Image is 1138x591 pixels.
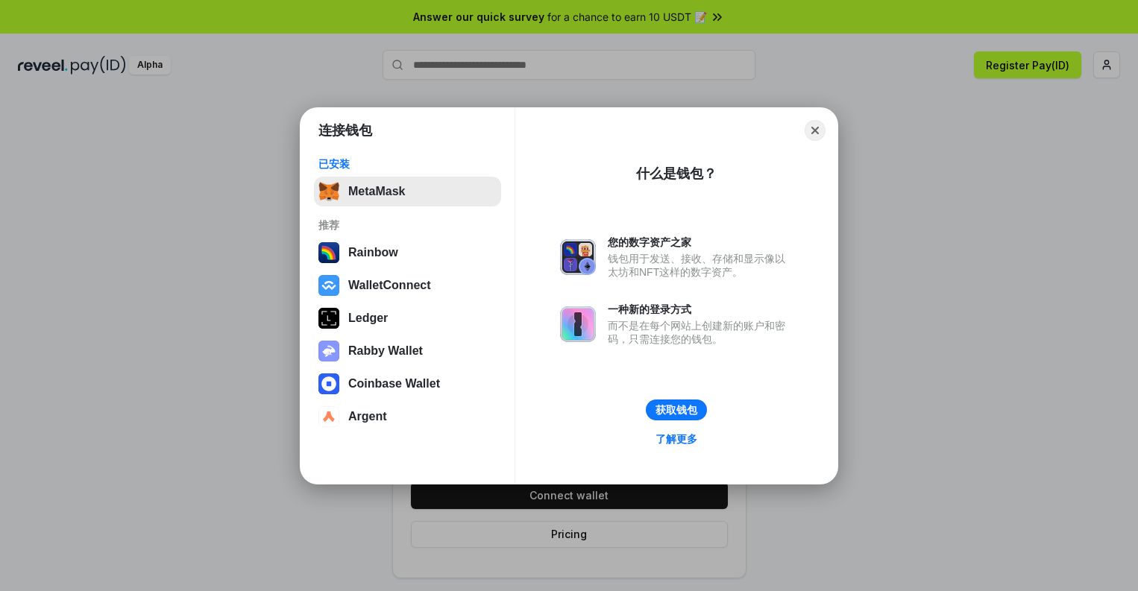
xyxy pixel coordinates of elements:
button: 获取钱包 [646,399,707,420]
img: svg+xml,%3Csvg%20width%3D%2228%22%20height%3D%2228%22%20viewBox%3D%220%200%2028%2028%22%20fill%3D... [318,406,339,427]
button: MetaMask [314,177,501,206]
a: 了解更多 [647,429,706,449]
div: Rabby Wallet [348,344,423,358]
div: Ledger [348,312,388,325]
div: Argent [348,410,387,423]
img: svg+xml,%3Csvg%20xmlns%3D%22http%3A%2F%2Fwww.w3.org%2F2000%2Fsvg%22%20width%3D%2228%22%20height%3... [318,308,339,329]
div: 获取钱包 [656,403,697,417]
div: 什么是钱包？ [636,165,717,183]
div: 了解更多 [656,432,697,446]
button: Ledger [314,303,501,333]
button: Coinbase Wallet [314,369,501,399]
div: 已安装 [318,157,497,171]
div: 一种新的登录方式 [608,303,793,316]
img: svg+xml,%3Csvg%20xmlns%3D%22http%3A%2F%2Fwww.w3.org%2F2000%2Fsvg%22%20fill%3D%22none%22%20viewBox... [560,239,596,275]
div: Rainbow [348,246,398,259]
button: Rabby Wallet [314,336,501,366]
div: MetaMask [348,185,405,198]
h1: 连接钱包 [318,121,372,139]
img: svg+xml,%3Csvg%20fill%3D%22none%22%20height%3D%2233%22%20viewBox%3D%220%200%2035%2033%22%20width%... [318,181,339,202]
div: 钱包用于发送、接收、存储和显示像以太坊和NFT这样的数字资产。 [608,252,793,279]
button: Argent [314,402,501,432]
img: svg+xml,%3Csvg%20xmlns%3D%22http%3A%2F%2Fwww.w3.org%2F2000%2Fsvg%22%20fill%3D%22none%22%20viewBox... [560,306,596,342]
button: Close [805,120,826,141]
div: 推荐 [318,218,497,232]
div: 而不是在每个网站上创建新的账户和密码，只需连接您的钱包。 [608,319,793,346]
button: WalletConnect [314,271,501,300]
img: svg+xml,%3Csvg%20width%3D%22120%22%20height%3D%22120%22%20viewBox%3D%220%200%20120%20120%22%20fil... [318,242,339,263]
img: svg+xml,%3Csvg%20xmlns%3D%22http%3A%2F%2Fwww.w3.org%2F2000%2Fsvg%22%20fill%3D%22none%22%20viewBox... [318,341,339,361]
button: Rainbow [314,238,501,268]
div: WalletConnect [348,279,431,292]
img: svg+xml,%3Csvg%20width%3D%2228%22%20height%3D%2228%22%20viewBox%3D%220%200%2028%2028%22%20fill%3D... [318,373,339,394]
div: 您的数字资产之家 [608,236,793,249]
img: svg+xml,%3Csvg%20width%3D%2228%22%20height%3D%2228%22%20viewBox%3D%220%200%2028%2028%22%20fill%3D... [318,275,339,296]
div: Coinbase Wallet [348,377,440,391]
